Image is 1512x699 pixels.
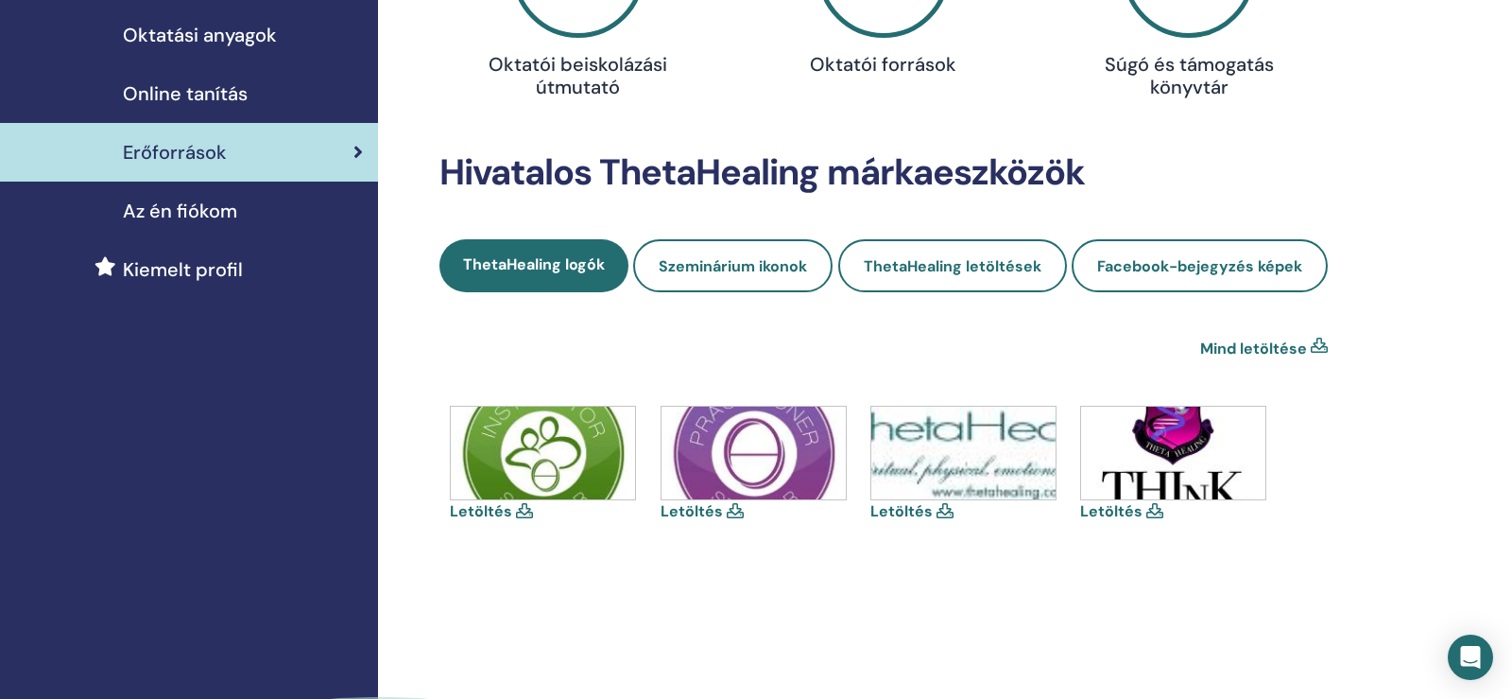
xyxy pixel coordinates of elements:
[838,239,1067,292] a: ThetaHealing letöltések
[1200,338,1307,360] a: Mind letöltése
[1448,635,1493,680] div: Open Intercom Messenger
[1097,256,1302,276] span: Facebook-bejegyzés képek
[661,407,846,499] img: icons-practitioner.jpg
[123,255,243,284] span: Kiemelt profil
[661,501,723,521] a: Letöltés
[450,501,512,521] a: Letöltés
[439,151,1328,195] h2: Hivatalos ThetaHealing márkaeszközök
[633,239,833,292] a: Szeminárium ikonok
[123,197,237,225] span: Az én fiókom
[659,256,807,276] span: Szeminárium ikonok
[439,239,628,292] a: ThetaHealing logók
[871,407,1056,499] img: thetahealing-logo-a-copy.jpg
[123,79,248,108] span: Online tanítás
[123,21,277,49] span: Oktatási anyagok
[479,53,678,98] h4: Oktatói beiskolázási útmutató
[784,53,983,76] h4: Oktatói források
[463,254,605,274] span: ThetaHealing logók
[123,138,227,166] span: Erőforrások
[451,407,635,499] img: icons-instructor.jpg
[870,501,933,521] a: Letöltés
[1072,239,1328,292] a: Facebook-bejegyzés képek
[1081,407,1265,499] img: think-shield.jpg
[864,256,1041,276] span: ThetaHealing letöltések
[1080,501,1143,521] a: Letöltés
[1091,53,1289,98] h4: Súgó és támogatás könyvtár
